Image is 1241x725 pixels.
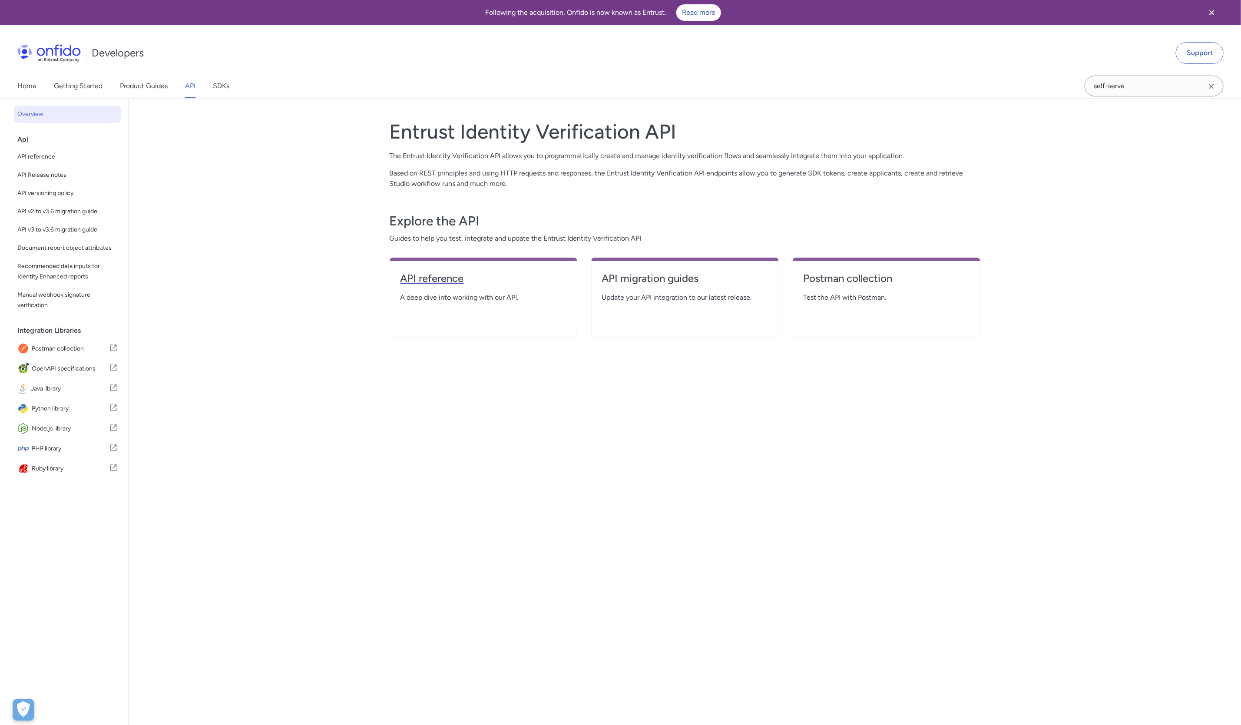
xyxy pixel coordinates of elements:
[185,74,195,98] a: API
[1206,81,1217,92] svg: Clear search field button
[14,258,121,285] a: Recommended data inputs for Identity Enhanced reports
[17,290,118,311] span: Manual webhook signature verification
[31,383,109,395] span: Java library
[14,359,121,378] a: IconOpenAPI specificationsOpenAPI specifications
[1176,42,1224,64] a: Support
[804,271,970,292] a: Postman collection
[14,399,121,418] a: IconPython libraryPython library
[804,271,970,285] h4: Postman collection
[10,4,1196,21] div: Following the acquisition, Onfido is now known as Entrust.
[17,188,118,199] span: API versioning policy
[17,383,31,395] img: IconJava library
[32,403,109,415] span: Python library
[17,322,125,339] div: Integration Libraries
[17,243,118,253] span: Document report object attributes
[32,463,109,475] span: Ruby library
[400,271,566,292] a: API reference
[390,151,980,161] p: The Entrust Identity Verification API allows you to programmatically create and manage identity v...
[14,439,121,458] a: IconPHP libraryPHP library
[92,46,144,60] h1: Developers
[390,212,980,230] h3: Explore the API
[1085,76,1224,96] input: Onfido search input field
[602,271,768,292] a: API migration guides
[17,463,32,475] img: IconRuby library
[14,185,121,202] a: API versioning policy
[54,74,103,98] a: Getting Started
[13,699,34,721] button: Open Preferences
[14,286,121,314] a: Manual webhook signature verification
[32,363,109,375] span: OpenAPI specifications
[17,74,36,98] a: Home
[400,292,566,303] span: A deep dive into working with our API.
[13,699,34,721] div: Cookie Preferences
[14,221,121,238] a: API v3 to v3.6 migration guide
[14,106,121,123] a: Overview
[17,403,32,415] img: IconPython library
[390,168,980,189] p: Based on REST principles and using HTTP requests and responses, the Entrust Identity Verification...
[17,343,32,355] img: IconPostman collection
[1207,7,1217,18] svg: Close banner
[17,170,118,180] span: API Release notes
[400,271,566,285] h4: API reference
[14,239,121,257] a: Document report object attributes
[17,206,118,217] span: API v2 to v3.6 migration guide
[17,44,81,62] img: Onfido Logo
[17,109,118,119] span: Overview
[32,423,109,435] span: Node.js library
[120,74,168,98] a: Product Guides
[17,261,118,282] span: Recommended data inputs for Identity Enhanced reports
[14,459,121,478] a: IconRuby libraryRuby library
[17,423,32,435] img: IconNode.js library
[14,339,121,358] a: IconPostman collectionPostman collection
[32,343,109,355] span: Postman collection
[804,292,970,303] span: Test the API with Postman.
[602,271,768,285] h4: API migration guides
[17,363,32,375] img: IconOpenAPI specifications
[14,419,121,438] a: IconNode.js libraryNode.js library
[390,233,980,244] span: Guides to help you test, integrate and update the Entrust Identity Verification API
[17,131,125,148] div: Api
[390,119,980,144] h1: Entrust Identity Verification API
[14,379,121,398] a: IconJava libraryJava library
[14,148,121,166] a: API reference
[676,4,721,21] a: Read more
[602,292,768,303] span: Update your API integration to our latest release.
[32,443,109,455] span: PHP library
[213,74,229,98] a: SDKs
[17,443,32,455] img: IconPHP library
[1196,2,1228,23] button: Close banner
[14,203,121,220] a: API v2 to v3.6 migration guide
[17,152,118,162] span: API reference
[17,225,118,235] span: API v3 to v3.6 migration guide
[14,166,121,184] a: API Release notes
